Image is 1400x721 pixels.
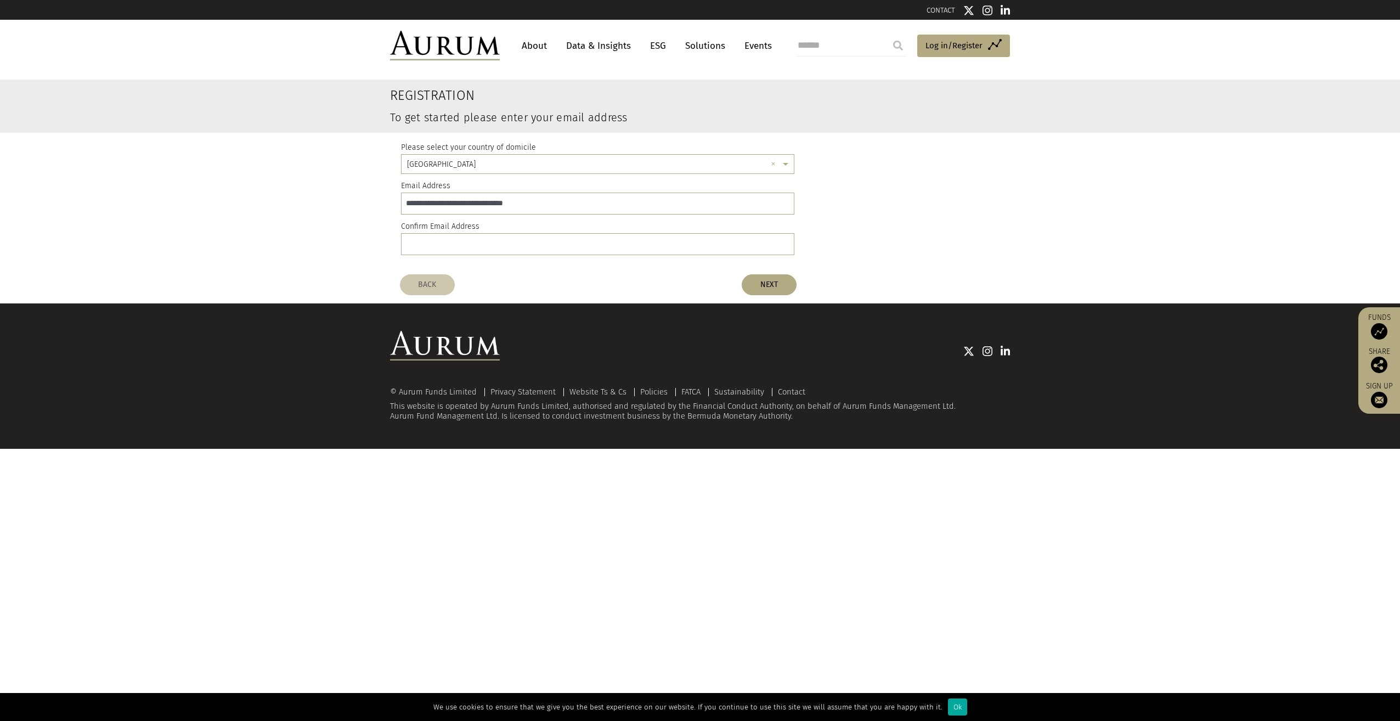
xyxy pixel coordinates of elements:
a: Events [739,36,772,56]
h3: To get started please enter your email address [390,112,904,123]
span: Log in/Register [925,39,983,52]
a: Sign up [1364,381,1395,408]
button: BACK [400,274,455,295]
label: Please select your country of domicile [401,141,536,154]
input: Submit [887,35,909,57]
img: Access Funds [1371,323,1387,340]
label: Confirm Email Address [401,220,479,233]
button: NEXT [742,274,797,295]
img: Instagram icon [983,346,992,357]
a: Log in/Register [917,35,1010,58]
a: Contact [778,387,805,397]
a: Data & Insights [561,36,636,56]
label: Email Address [401,179,450,193]
img: Instagram icon [983,5,992,16]
a: Policies [640,387,668,397]
a: CONTACT [927,6,955,14]
img: Aurum Logo [390,331,500,360]
span: Clear all [771,159,780,171]
a: About [516,36,552,56]
img: Sign up to our newsletter [1371,392,1387,408]
a: Privacy Statement [490,387,556,397]
img: Share this post [1371,357,1387,373]
div: Share [1364,348,1395,373]
div: This website is operated by Aurum Funds Limited, authorised and regulated by the Financial Conduc... [390,388,1010,421]
h2: Registration [390,88,904,104]
img: Linkedin icon [1001,5,1011,16]
img: Twitter icon [963,5,974,16]
a: ESG [645,36,671,56]
a: Funds [1364,313,1395,340]
a: Website Ts & Cs [569,387,626,397]
a: Solutions [680,36,731,56]
img: Linkedin icon [1001,346,1011,357]
img: Twitter icon [963,346,974,357]
a: Sustainability [714,387,764,397]
img: Aurum [390,31,500,60]
div: © Aurum Funds Limited [390,388,482,396]
a: FATCA [681,387,701,397]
